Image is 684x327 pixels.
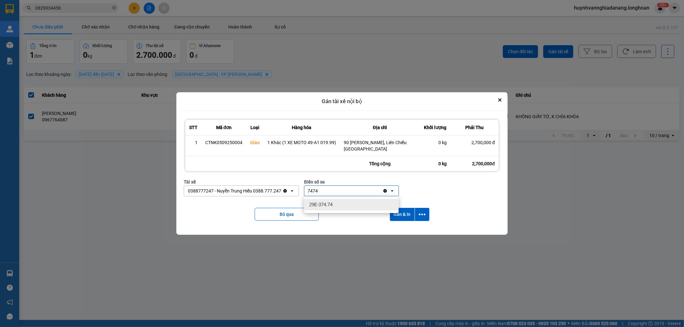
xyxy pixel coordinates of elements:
button: Bỏ qua [255,208,319,221]
ul: Menu [304,196,399,213]
div: Biển số xe [304,178,399,185]
span: 29E-374.74 [309,201,333,208]
svg: open [390,188,395,193]
div: 1 Khác (1 XE MOTO 49-A1 019.99) [267,139,336,146]
strong: BIÊN NHẬN VẬN CHUYỂN BẢO AN EXPRESS [5,9,125,16]
svg: open [290,188,295,193]
div: Tài xế [184,178,299,185]
div: Phải Thu [454,124,495,131]
div: Loại [250,124,260,131]
div: Gán tài xế nội bộ [176,92,508,111]
div: 90 [PERSON_NAME], Liên Chiểu [GEOGRAPHIC_DATA] [344,139,416,152]
button: Gán & In [390,208,415,221]
div: Địa chỉ [344,124,416,131]
div: 1 [189,139,198,146]
div: Khối lượng [424,124,447,131]
div: STT [189,124,198,131]
div: Hàng hóa [267,124,336,131]
div: 0 kg [420,156,451,171]
div: Mã đơn [205,124,242,131]
div: 2,700,000 đ [454,139,495,146]
div: 0388777247 - Nuyễn Trung Hiếu 0388.777.247 [188,188,281,194]
div: 2,700,000đ [451,156,499,171]
div: Tổng cộng [340,156,420,171]
button: Close [496,96,504,104]
svg: Clear value [283,188,288,193]
span: [PHONE_NUMBER] - [DOMAIN_NAME] [20,25,112,49]
div: CTNK0509250004 [205,139,242,146]
div: dialog [176,92,508,235]
strong: (Công Ty TNHH Chuyển Phát Nhanh Bảo An - MST: 0109597835) [3,18,127,23]
div: 0 kg [424,139,447,146]
svg: Clear value [383,188,388,193]
div: Giao [250,139,260,146]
